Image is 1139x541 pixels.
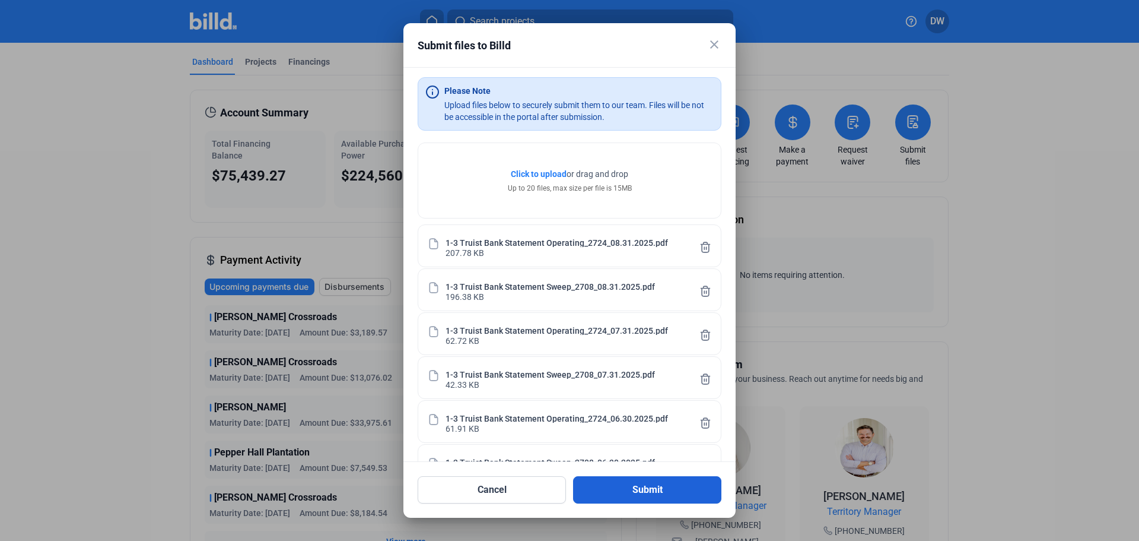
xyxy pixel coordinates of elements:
[446,423,479,433] div: 61.91 KB
[446,379,479,389] div: 42.33 KB
[573,476,721,504] button: Submit
[567,168,628,180] span: or drag and drop
[418,37,692,54] div: Submit files to Billd
[444,85,491,97] div: Please Note
[707,37,721,52] mat-icon: close
[446,369,655,379] div: 1-3 Truist Bank Statement Sweep_2708_07.31.2025.pdf
[446,457,655,467] div: 1-3 Truist Bank Statement Sweep_2708_06.30.2025.pdf
[446,413,668,423] div: 1-3 Truist Bank Statement Operating_2724_06.30.2025.pdf
[444,99,714,123] div: Upload files below to securely submit them to our team. Files will be not be accessible in the po...
[446,325,668,335] div: 1-3 Truist Bank Statement Operating_2724_07.31.2025.pdf
[446,291,484,301] div: 196.38 KB
[418,476,566,504] button: Cancel
[446,335,479,345] div: 62.72 KB
[508,183,632,194] div: Up to 20 files, max size per file is 15MB
[446,247,484,257] div: 207.78 KB
[446,281,655,291] div: 1-3 Truist Bank Statement Sweep_2708_08.31.2025.pdf
[446,237,668,247] div: 1-3 Truist Bank Statement Operating_2724_08.31.2025.pdf
[511,169,567,179] span: Click to upload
